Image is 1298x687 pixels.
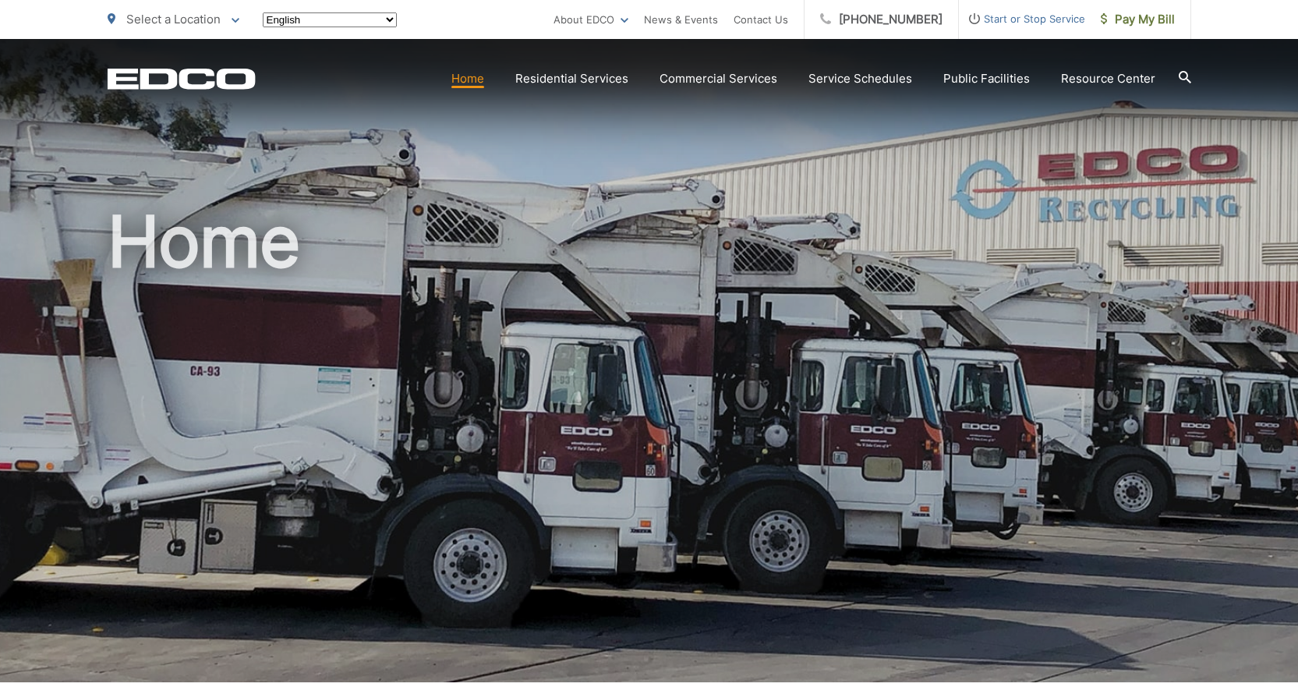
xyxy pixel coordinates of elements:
[1101,10,1175,29] span: Pay My Bill
[126,12,221,27] span: Select a Location
[734,10,788,29] a: Contact Us
[1061,69,1155,88] a: Resource Center
[263,12,397,27] select: Select a language
[644,10,718,29] a: News & Events
[808,69,912,88] a: Service Schedules
[108,68,256,90] a: EDCD logo. Return to the homepage.
[660,69,777,88] a: Commercial Services
[554,10,628,29] a: About EDCO
[451,69,484,88] a: Home
[943,69,1030,88] a: Public Facilities
[515,69,628,88] a: Residential Services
